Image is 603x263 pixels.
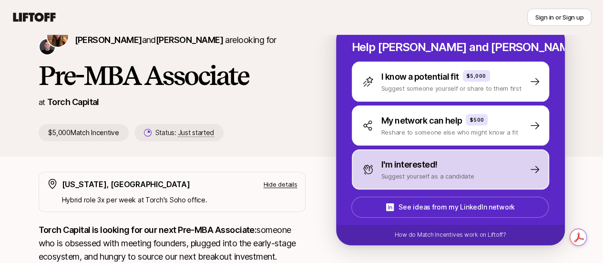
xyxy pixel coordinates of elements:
[142,35,223,45] span: and
[178,128,214,137] span: Just started
[264,179,297,189] p: Hide details
[47,26,68,47] img: Katie Reiner
[39,96,45,108] p: at
[352,41,549,54] p: Help [PERSON_NAME] and [PERSON_NAME] hire
[381,127,518,137] p: Reshare to someone else who might know a fit
[381,114,462,127] p: My network can help
[470,116,484,124] p: $500
[39,124,129,141] p: $5,000 Match Incentive
[155,127,214,138] p: Status:
[527,9,592,26] button: Sign in or Sign up
[394,231,506,239] p: How do Match Incentives work on Liftoff?
[381,158,438,171] p: I'm interested!
[62,178,190,190] p: [US_STATE], [GEOGRAPHIC_DATA]
[39,61,306,90] h1: Pre-MBA Associate
[381,70,459,84] p: I know a potential fit
[75,33,276,47] p: are looking for
[75,35,142,45] span: [PERSON_NAME]
[399,201,514,213] p: See ideas from my LinkedIn network
[39,225,257,235] strong: Torch Capital is looking for our next Pre-MBA Associate:
[351,197,549,218] button: See ideas from my LinkedIn network
[40,39,55,54] img: Christopher Harper
[381,84,521,93] p: Suggest someone yourself or share to them first
[381,171,474,181] p: Suggest yourself as a candidate
[467,72,486,80] p: $5,000
[47,97,99,107] a: Torch Capital
[62,194,297,206] p: Hybrid role 3x per week at Torch's Soho office.
[156,35,223,45] span: [PERSON_NAME]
